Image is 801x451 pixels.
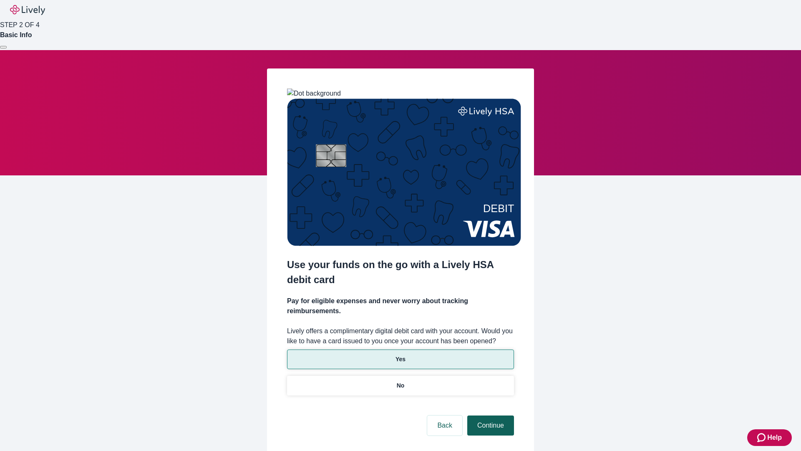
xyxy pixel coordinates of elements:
[747,429,792,446] button: Zendesk support iconHelp
[395,355,406,364] p: Yes
[397,381,405,390] p: No
[287,326,514,346] label: Lively offers a complimentary digital debit card with your account. Would you like to have a card...
[287,257,514,287] h2: Use your funds on the go with a Lively HSA debit card
[10,5,45,15] img: Lively
[287,296,514,316] h4: Pay for eligible expenses and never worry about tracking reimbursements.
[757,433,767,443] svg: Zendesk support icon
[287,89,341,99] img: Dot background
[767,433,782,443] span: Help
[427,416,462,436] button: Back
[287,99,521,246] img: Debit card
[467,416,514,436] button: Continue
[287,350,514,369] button: Yes
[287,376,514,395] button: No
